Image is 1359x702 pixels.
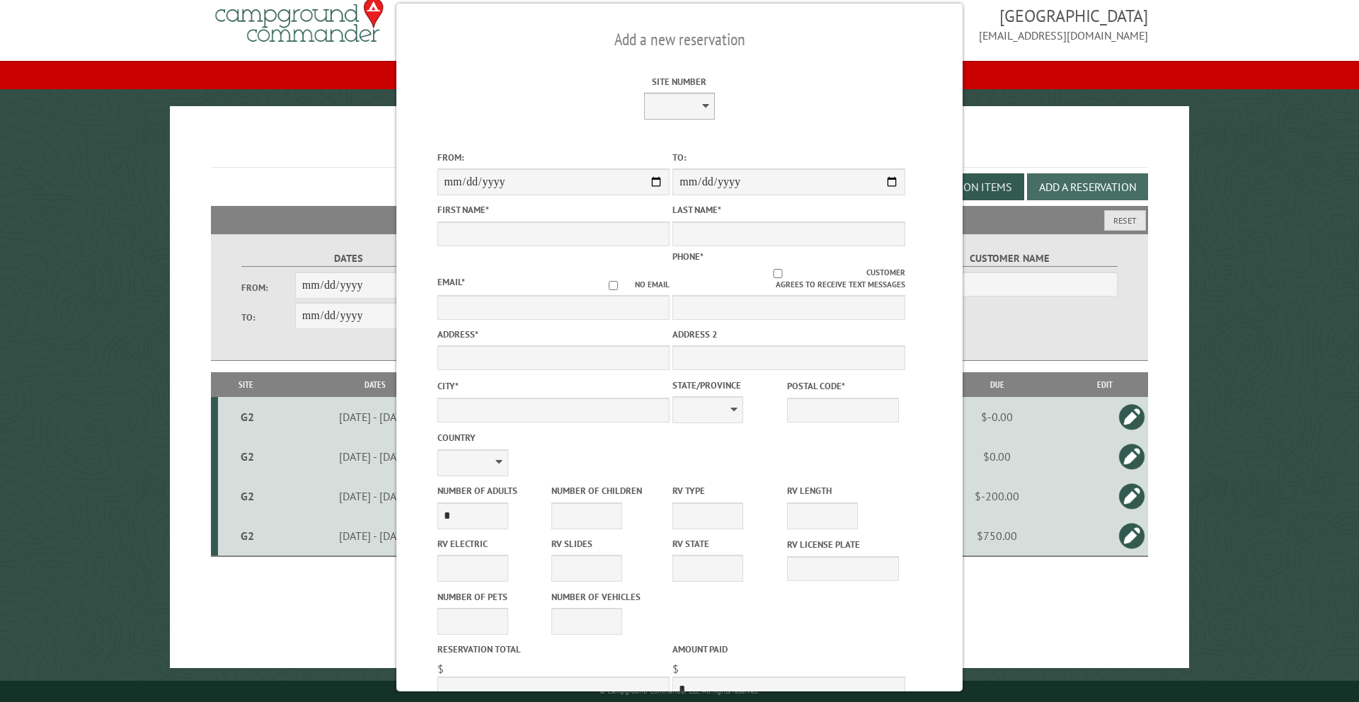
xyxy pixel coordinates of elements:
[672,484,784,497] label: RV Type
[932,372,1062,397] th: Due
[211,206,1149,233] h2: Filters
[437,203,670,217] label: First Name
[600,686,759,696] small: © Campground Commander LLC. All rights reserved.
[241,311,295,324] label: To:
[437,484,549,497] label: Number of Adults
[437,276,465,288] label: Email
[672,537,784,551] label: RV State
[672,251,704,263] label: Phone
[241,281,295,294] label: From:
[787,379,899,393] label: Postal Code
[563,75,796,88] label: Site Number
[672,328,905,341] label: Address 2
[1062,372,1148,397] th: Edit
[902,251,1118,267] label: Customer Name
[224,529,272,543] div: G2
[437,590,549,604] label: Number of Pets
[902,173,1024,200] button: Edit Add-on Items
[932,397,1062,437] td: $-0.00
[211,129,1149,168] h1: Reservations
[551,537,663,551] label: RV Slides
[437,537,549,551] label: RV Electric
[932,516,1062,556] td: $750.00
[672,267,905,291] label: Customer agrees to receive text messages
[551,484,663,497] label: Number of Children
[224,449,272,464] div: G2
[551,590,663,604] label: Number of Vehicles
[592,281,635,290] input: No email
[592,279,670,291] label: No email
[787,484,899,497] label: RV Length
[932,437,1062,476] td: $0.00
[672,643,905,656] label: Amount paid
[437,379,670,393] label: City
[437,151,670,164] label: From:
[224,410,272,424] div: G2
[787,538,899,551] label: RV License Plate
[672,379,784,392] label: State/Province
[672,203,905,217] label: Last Name
[437,662,444,676] span: $
[276,529,474,543] div: [DATE] - [DATE]
[932,476,1062,516] td: $-200.00
[437,26,922,53] h2: Add a new reservation
[276,449,474,464] div: [DATE] - [DATE]
[1104,210,1146,231] button: Reset
[276,489,474,503] div: [DATE] - [DATE]
[224,489,272,503] div: G2
[437,643,670,656] label: Reservation Total
[437,328,670,341] label: Address
[241,251,457,267] label: Dates
[218,372,275,397] th: Site
[276,410,474,424] div: [DATE] - [DATE]
[672,662,679,676] span: $
[274,372,476,397] th: Dates
[1027,173,1148,200] button: Add a Reservation
[672,151,905,164] label: To:
[689,269,867,278] input: Customer agrees to receive text messages
[437,431,670,444] label: Country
